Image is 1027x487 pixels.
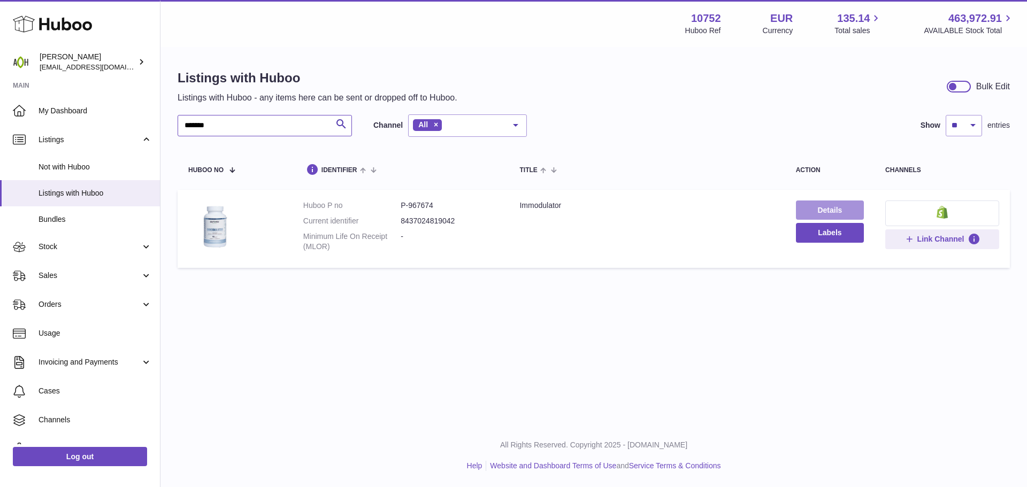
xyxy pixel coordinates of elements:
[519,200,774,211] div: Immodulator
[796,167,864,174] div: action
[303,231,401,252] dt: Minimum Life On Receipt (MLOR)
[401,216,498,226] dd: 8437024819042
[770,11,793,26] strong: EUR
[924,26,1014,36] span: AVAILABLE Stock Total
[39,328,152,338] span: Usage
[763,26,793,36] div: Currency
[418,120,428,129] span: All
[39,357,141,367] span: Invoicing and Payments
[13,54,29,70] img: internalAdmin-10752@internal.huboo.com
[519,167,537,174] span: title
[13,447,147,466] a: Log out
[39,135,141,145] span: Listings
[976,81,1010,92] div: Bulk Edit
[691,11,721,26] strong: 10752
[321,167,357,174] span: identifier
[39,270,141,281] span: Sales
[834,11,882,36] a: 135.14 Total sales
[188,200,242,254] img: Immodulator
[303,200,401,211] dt: Huboo P no
[169,440,1018,450] p: All Rights Reserved. Copyright 2025 - [DOMAIN_NAME]
[39,299,141,310] span: Orders
[39,214,152,225] span: Bundles
[178,69,457,87] h1: Listings with Huboo
[486,461,721,471] li: and
[937,206,948,219] img: shopify-small.png
[834,26,882,36] span: Total sales
[921,120,940,130] label: Show
[917,234,964,244] span: Link Channel
[796,200,864,220] a: Details
[303,216,401,226] dt: Current identifier
[39,242,141,252] span: Stock
[188,167,224,174] span: Huboo no
[629,461,721,470] a: Service Terms & Conditions
[924,11,1014,36] a: 463,972.91 AVAILABLE Stock Total
[373,120,403,130] label: Channel
[796,223,864,242] button: Labels
[885,229,999,249] button: Link Channel
[40,52,136,72] div: [PERSON_NAME]
[39,188,152,198] span: Listings with Huboo
[401,231,498,252] dd: -
[885,167,999,174] div: channels
[39,386,152,396] span: Cases
[39,106,152,116] span: My Dashboard
[401,200,498,211] dd: P-967674
[987,120,1010,130] span: entries
[178,92,457,104] p: Listings with Huboo - any items here can be sent or dropped off to Huboo.
[39,444,152,454] span: Settings
[685,26,721,36] div: Huboo Ref
[490,461,616,470] a: Website and Dashboard Terms of Use
[467,461,482,470] a: Help
[837,11,870,26] span: 135.14
[39,162,152,172] span: Not with Huboo
[39,415,152,425] span: Channels
[40,63,157,71] span: [EMAIL_ADDRESS][DOMAIN_NAME]
[948,11,1002,26] span: 463,972.91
